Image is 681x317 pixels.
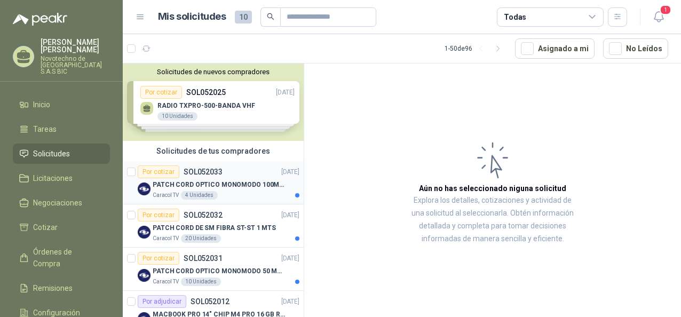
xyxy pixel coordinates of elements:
img: Company Logo [138,226,151,239]
p: Caracol TV [153,278,179,286]
img: Logo peakr [13,13,67,26]
p: SOL052033 [184,168,223,176]
span: 10 [235,11,252,23]
div: Por cotizar [138,252,179,265]
p: [DATE] [281,253,299,264]
span: Tareas [33,123,57,135]
div: Por cotizar [138,165,179,178]
p: PATCH CORD OPTICO MONOMODO 100MTS [153,180,286,190]
span: Cotizar [33,221,58,233]
span: search [267,13,274,20]
p: [DATE] [281,210,299,220]
div: 4 Unidades [181,191,218,200]
a: Remisiones [13,278,110,298]
a: Por cotizarSOL052031[DATE] Company LogoPATCH CORD OPTICO MONOMODO 50 MTSCaracol TV10 Unidades [123,248,304,291]
span: Solicitudes [33,148,70,160]
a: Por cotizarSOL052032[DATE] Company LogoPATCH CORD DE SM FIBRA ST-ST 1 MTSCaracol TV20 Unidades [123,204,304,248]
span: Licitaciones [33,172,73,184]
button: Asignado a mi [515,38,595,59]
p: Novotechno de [GEOGRAPHIC_DATA] S.A.S BIC [41,56,110,75]
a: Licitaciones [13,168,110,188]
div: 1 - 50 de 96 [445,40,506,57]
img: Company Logo [138,183,151,195]
div: 10 Unidades [181,278,221,286]
p: Caracol TV [153,234,179,243]
a: Cotizar [13,217,110,237]
p: SOL052032 [184,211,223,219]
button: 1 [649,7,668,27]
p: PATCH CORD OPTICO MONOMODO 50 MTS [153,266,286,276]
a: Tareas [13,119,110,139]
span: Negociaciones [33,197,82,209]
div: Por cotizar [138,209,179,221]
a: Inicio [13,94,110,115]
a: Por cotizarSOL052033[DATE] Company LogoPATCH CORD OPTICO MONOMODO 100MTSCaracol TV4 Unidades [123,161,304,204]
h3: Aún no has seleccionado niguna solicitud [419,183,566,194]
img: Company Logo [138,269,151,282]
a: Negociaciones [13,193,110,213]
p: [DATE] [281,297,299,307]
button: No Leídos [603,38,668,59]
span: Inicio [33,99,50,110]
button: Solicitudes de nuevos compradores [127,68,299,76]
div: Solicitudes de nuevos compradoresPor cotizarSOL052025[DATE] RADIO TXPRO-500-BANDA VHF10 UnidadesP... [123,64,304,141]
p: PATCH CORD DE SM FIBRA ST-ST 1 MTS [153,223,276,233]
p: [DATE] [281,167,299,177]
p: SOL052012 [191,298,229,305]
a: Órdenes de Compra [13,242,110,274]
a: Solicitudes [13,144,110,164]
span: 1 [660,5,671,15]
p: Explora los detalles, cotizaciones y actividad de una solicitud al seleccionarla. Obtén informaci... [411,194,574,245]
div: Todas [504,11,526,23]
span: Órdenes de Compra [33,246,100,270]
p: Caracol TV [153,191,179,200]
span: Remisiones [33,282,73,294]
p: [PERSON_NAME] [PERSON_NAME] [41,38,110,53]
h1: Mis solicitudes [158,9,226,25]
div: Solicitudes de tus compradores [123,141,304,161]
div: Por adjudicar [138,295,186,308]
div: 20 Unidades [181,234,221,243]
p: SOL052031 [184,255,223,262]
